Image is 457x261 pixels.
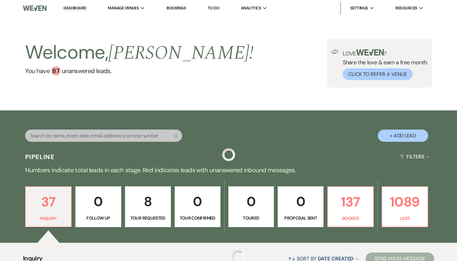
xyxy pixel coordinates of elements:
p: 1089 [386,191,424,212]
p: Toured [232,215,270,221]
p: Proposal Sent [282,215,319,221]
a: To Do [208,5,219,11]
img: Weven Logo [23,2,46,15]
input: Search by name, event date, email address or phone number [25,130,182,142]
button: + Add Lead [378,130,428,142]
p: 137 [332,191,369,212]
p: Tour Confirmed [179,215,216,221]
a: 0Proposal Sent [278,186,324,227]
a: 0Follow Up [75,186,121,227]
span: Settings [350,5,368,11]
p: Lost [386,215,424,222]
p: Numbers indicate total leads in each stage. Red indicates leads with unanswered inbound messages. [3,165,455,175]
button: Filters [398,148,432,165]
p: 37 [30,191,67,212]
div: 87 [51,66,61,76]
img: loading spinner [222,148,235,161]
a: 1089Lost [382,186,428,227]
a: Dashboard [63,5,86,11]
p: Tour Requested [129,215,167,221]
p: 8 [129,191,167,212]
img: weven-logo-green.svg [356,49,384,56]
a: 0Tour Confirmed [175,186,220,227]
p: Booked [332,215,369,222]
div: Share the love & earn a free month. [339,49,428,80]
span: Analytics [241,5,261,11]
h3: Pipeline [25,152,55,161]
span: Manage Venues [108,5,139,11]
h2: Welcome, [25,39,253,66]
a: You have 87 unanswered leads. [25,66,253,76]
a: Bookings [166,5,186,11]
p: Inquiry [30,215,67,222]
span: [PERSON_NAME] ! [108,39,253,67]
a: 137Booked [327,186,374,227]
a: 0Toured [228,186,274,227]
img: loud-speaker-illustration.svg [331,49,339,54]
a: 37Inquiry [25,186,72,227]
p: 0 [79,191,117,212]
p: 0 [282,191,319,212]
button: Click to Refer a Venue [343,68,413,80]
p: Love ? [343,49,428,56]
p: 0 [232,191,270,212]
span: Resources [395,5,417,11]
p: Follow Up [79,215,117,221]
a: 8Tour Requested [125,186,171,227]
p: 0 [179,191,216,212]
